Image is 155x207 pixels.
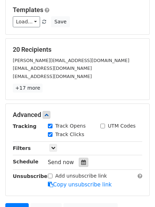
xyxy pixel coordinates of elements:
[13,173,48,179] strong: Unsubscribe
[13,66,92,71] small: [EMAIL_ADDRESS][DOMAIN_NAME]
[120,173,155,207] iframe: Chat Widget
[13,111,142,119] h5: Advanced
[108,122,135,130] label: UTM Codes
[13,16,40,27] a: Load...
[13,58,129,63] small: [PERSON_NAME][EMAIL_ADDRESS][DOMAIN_NAME]
[55,172,107,180] label: Add unsubscribe link
[55,131,84,138] label: Track Clicks
[48,159,74,166] span: Send now
[13,159,38,164] strong: Schedule
[13,74,92,79] small: [EMAIL_ADDRESS][DOMAIN_NAME]
[13,123,37,129] strong: Tracking
[13,46,142,54] h5: 20 Recipients
[55,122,86,130] label: Track Opens
[13,145,31,151] strong: Filters
[13,6,43,13] a: Templates
[51,16,70,27] button: Save
[48,181,112,188] a: Copy unsubscribe link
[13,84,43,93] a: +17 more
